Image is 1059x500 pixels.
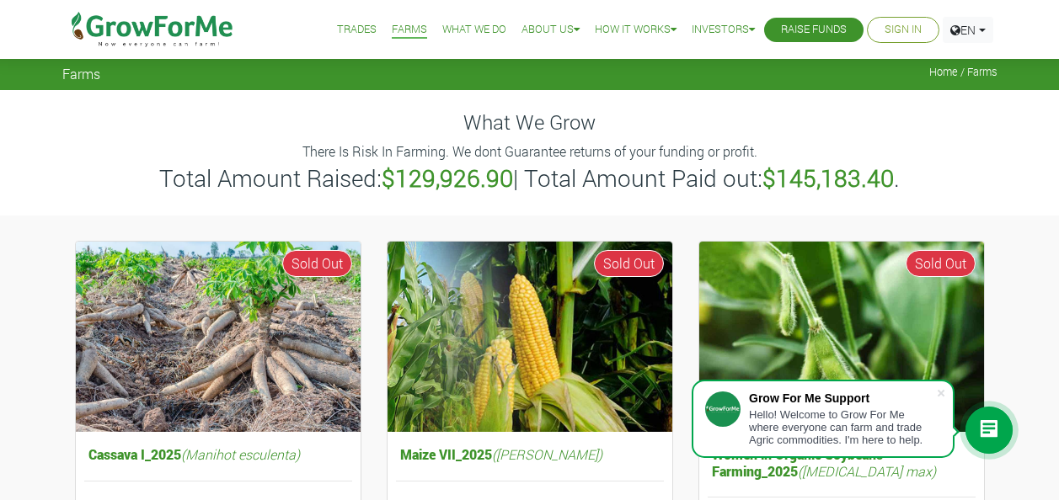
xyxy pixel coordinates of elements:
a: Sign In [885,21,922,39]
span: Farms [62,66,100,82]
i: (Manihot esculenta) [181,445,300,463]
a: Farms [392,21,427,39]
img: growforme image [76,242,361,433]
h5: Cassava I_2025 [84,442,352,466]
div: Grow For Me Support [749,391,936,405]
p: There Is Risk In Farming. We dont Guarantee returns of your funding or profit. [65,141,995,162]
a: What We Do [442,21,506,39]
a: Trades [337,21,377,39]
a: EN [943,17,993,43]
a: Investors [692,21,755,39]
div: Hello! Welcome to Grow For Me where everyone can farm and trade Agric commodities. I'm here to help. [749,408,936,446]
i: ([MEDICAL_DATA] max) [798,462,936,480]
span: Sold Out [594,250,664,277]
img: growforme image [388,242,672,433]
a: About Us [521,21,580,39]
h4: What We Grow [62,110,997,135]
a: How it Works [595,21,677,39]
img: growforme image [699,242,984,433]
span: Sold Out [906,250,976,277]
i: ([PERSON_NAME]) [492,445,602,463]
h5: Women in Organic Soybeans Farming_2025 [708,442,976,482]
b: $129,926.90 [382,162,513,194]
a: Raise Funds [781,21,847,39]
span: Sold Out [282,250,352,277]
h3: Total Amount Raised: | Total Amount Paid out: . [65,164,995,193]
span: Home / Farms [929,66,997,78]
b: $145,183.40 [762,162,894,194]
h5: Maize VII_2025 [396,442,664,466]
